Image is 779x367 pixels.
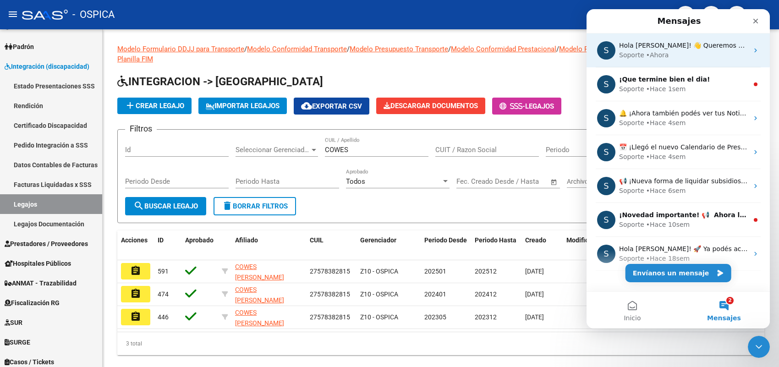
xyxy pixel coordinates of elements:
[236,146,310,154] span: Seleccionar Gerenciador
[475,268,497,275] span: 202512
[60,143,99,153] div: • Hace 4sem
[158,236,164,244] span: ID
[125,100,136,111] mat-icon: add
[60,41,82,51] div: • Ahora
[222,200,233,211] mat-icon: delete
[424,313,446,321] span: 202305
[301,100,312,111] mat-icon: cloud_download
[5,318,22,328] span: SUR
[235,236,258,244] span: Afiliado
[563,230,604,261] datatable-header-cell: Modificado
[360,290,398,298] span: Z10 - OSPICA
[310,236,324,244] span: CUIL
[133,200,144,211] mat-icon: search
[130,311,141,322] mat-icon: assignment
[502,177,546,186] input: Fecha fin
[294,98,369,115] button: Exportar CSV
[5,239,88,249] span: Prestadores / Proveedores
[424,268,446,275] span: 202501
[33,177,58,186] div: Soporte
[424,290,446,298] span: 202401
[525,268,544,275] span: [DATE]
[525,102,554,110] span: Legajos
[11,202,29,220] div: Profile image for Soporte
[5,258,71,268] span: Hospitales Públicos
[5,278,77,288] span: ANMAT - Trazabilidad
[360,268,398,275] span: Z10 - OSPICA
[11,236,29,254] div: Profile image for Soporte
[60,75,99,85] div: • Hace 1sem
[748,336,770,358] iframe: Intercom live chat
[310,290,350,298] span: 27578382815
[33,41,58,51] div: Soporte
[357,230,421,261] datatable-header-cell: Gerenciador
[11,134,29,152] div: Profile image for Soporte
[7,9,18,20] mat-icon: menu
[33,66,123,74] span: ¡Que termine bien el dia!
[5,61,89,71] span: Integración (discapacidad)
[451,45,556,53] a: Modelo Conformidad Prestacional
[360,236,396,244] span: Gerenciador
[33,245,58,254] div: Soporte
[5,357,54,367] span: Casos / Tickets
[384,102,478,110] span: Descargar Documentos
[125,102,184,110] span: Crear Legajo
[39,255,145,273] button: Envíanos un mensaje
[117,45,244,53] a: Modelo Formulario DDJJ para Transporte
[475,236,516,244] span: Periodo Hasta
[33,143,58,153] div: Soporte
[125,197,206,215] button: Buscar Legajo
[5,298,60,308] span: Fiscalización RG
[60,245,104,254] div: • Hace 18sem
[475,290,497,298] span: 202412
[117,98,192,114] button: Crear Legajo
[117,75,323,88] span: INTEGRACION -> [GEOGRAPHIC_DATA]
[456,177,494,186] input: Fecha inicio
[301,102,362,110] span: Exportar CSV
[117,332,764,355] div: 3 total
[117,44,764,355] div: / / / / / /
[214,197,296,215] button: Borrar Filtros
[424,236,467,244] span: Periodo Desde
[121,306,154,312] span: Mensajes
[222,202,288,210] span: Borrar Filtros
[247,45,347,53] a: Modelo Conformidad Transporte
[33,109,58,119] div: Soporte
[566,236,599,244] span: Modificado
[5,42,34,52] span: Padrón
[11,100,29,118] div: Profile image for Soporte
[521,230,563,261] datatable-header-cell: Creado
[235,309,284,327] span: COWES [PERSON_NAME]
[525,236,546,244] span: Creado
[310,268,350,275] span: 27578382815
[310,313,350,321] span: 27578382815
[154,230,181,261] datatable-header-cell: ID
[92,283,183,319] button: Mensajes
[5,337,30,347] span: SURGE
[11,66,29,84] div: Profile image for Soporte
[360,313,398,321] span: Z10 - OSPICA
[376,98,485,114] button: Descargar Documentos
[587,9,770,329] iframe: Intercom live chat
[117,230,154,261] datatable-header-cell: Acciones
[421,230,471,261] datatable-header-cell: Periodo Desde
[158,268,169,275] span: 591
[235,263,284,281] span: COWES [PERSON_NAME]
[471,230,521,261] datatable-header-cell: Periodo Hasta
[525,290,544,298] span: [DATE]
[130,265,141,276] mat-icon: assignment
[72,5,115,25] span: - OSPICA
[206,102,280,110] span: IMPORTAR LEGAJOS
[235,286,284,304] span: COWES [PERSON_NAME]
[499,102,525,110] span: -
[475,313,497,321] span: 202312
[306,230,357,261] datatable-header-cell: CUIL
[11,168,29,186] div: Profile image for Soporte
[158,313,169,321] span: 446
[350,45,448,53] a: Modelo Presupuesto Transporte
[231,230,306,261] datatable-header-cell: Afiliado
[198,98,287,114] button: IMPORTAR LEGAJOS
